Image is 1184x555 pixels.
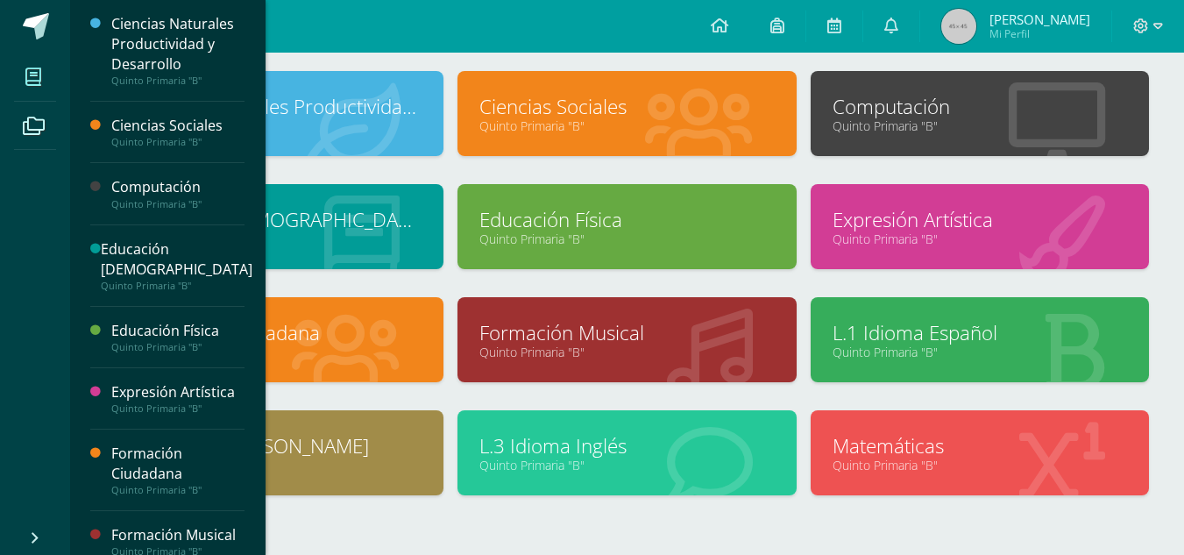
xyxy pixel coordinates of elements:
[127,117,422,134] a: Quinto Primaria "B"
[111,402,245,415] div: Quinto Primaria "B"
[111,116,245,136] div: Ciencias Sociales
[479,231,774,247] a: Quinto Primaria "B"
[111,525,245,545] div: Formación Musical
[101,280,252,292] div: Quinto Primaria "B"
[111,75,245,87] div: Quinto Primaria "B"
[833,206,1127,233] a: Expresión Artística
[479,319,774,346] a: Formación Musical
[127,344,422,360] a: Quinto Primaria "B"
[111,116,245,148] a: Ciencias SocialesQuinto Primaria "B"
[479,432,774,459] a: L.3 Idioma Inglés
[127,319,422,346] a: Formación Ciudadana
[479,206,774,233] a: Educación Física
[101,239,252,292] a: Educación [DEMOGRAPHIC_DATA]Quinto Primaria "B"
[127,432,422,459] a: L.2 Idioma [PERSON_NAME]
[111,136,245,148] div: Quinto Primaria "B"
[111,177,245,210] a: ComputaciónQuinto Primaria "B"
[833,457,1127,473] a: Quinto Primaria "B"
[127,231,422,247] a: Quinto Primaria "B"
[111,321,245,353] a: Educación FísicaQuinto Primaria "B"
[833,231,1127,247] a: Quinto Primaria "B"
[111,14,245,75] div: Ciencias Naturales Productividad y Desarrollo
[127,93,422,120] a: Ciencias Naturales Productividad y Desarrollo
[833,344,1127,360] a: Quinto Primaria "B"
[989,26,1090,41] span: Mi Perfil
[111,177,245,197] div: Computación
[111,444,245,496] a: Formación CiudadanaQuinto Primaria "B"
[111,382,245,415] a: Expresión ArtísticaQuinto Primaria "B"
[111,484,245,496] div: Quinto Primaria "B"
[479,93,774,120] a: Ciencias Sociales
[111,382,245,402] div: Expresión Artística
[111,198,245,210] div: Quinto Primaria "B"
[941,9,976,44] img: 45x45
[101,239,252,280] div: Educación [DEMOGRAPHIC_DATA]
[127,206,422,233] a: Educación [DEMOGRAPHIC_DATA]
[111,341,245,353] div: Quinto Primaria "B"
[833,432,1127,459] a: Matemáticas
[989,11,1090,28] span: [PERSON_NAME]
[833,319,1127,346] a: L.1 Idioma Español
[111,321,245,341] div: Educación Física
[479,457,774,473] a: Quinto Primaria "B"
[479,117,774,134] a: Quinto Primaria "B"
[111,444,245,484] div: Formación Ciudadana
[833,117,1127,134] a: Quinto Primaria "B"
[111,14,245,87] a: Ciencias Naturales Productividad y DesarrolloQuinto Primaria "B"
[127,457,422,473] a: Quinto Primaria "B"
[479,344,774,360] a: Quinto Primaria "B"
[833,93,1127,120] a: Computación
